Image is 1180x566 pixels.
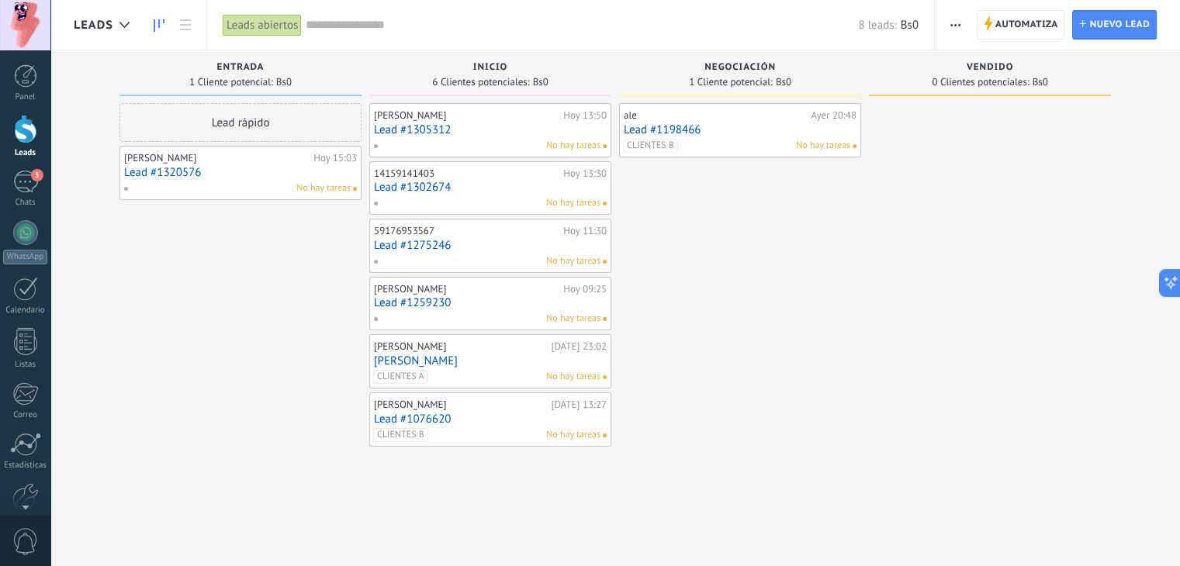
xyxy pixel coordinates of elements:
div: 59176953567 [374,225,559,237]
div: [PERSON_NAME] [124,152,310,164]
div: Entrada [127,62,354,75]
button: Más [944,10,967,40]
a: Lead #1320576 [124,166,357,179]
a: Automatiza [977,10,1065,40]
a: Lead #1275246 [374,239,607,252]
div: [PERSON_NAME] [374,109,559,122]
span: CLIENTES B [373,428,428,442]
span: Vendido [967,62,1013,73]
div: [PERSON_NAME] [374,340,547,353]
div: Hoy 11:30 [563,225,607,237]
span: 6 Clientes potenciales: [432,78,529,87]
span: No hay nada asignado [603,317,607,321]
span: No hay tareas [796,139,850,153]
div: WhatsApp [3,250,47,264]
div: Hoy 13:30 [563,167,607,180]
span: No hay tareas [546,139,600,153]
div: [DATE] 13:27 [551,399,607,411]
div: Chats [3,198,48,208]
span: No hay nada asignado [603,375,607,379]
span: No hay nada asignado [603,202,607,205]
div: Correo [3,410,48,420]
a: [PERSON_NAME] [374,354,607,368]
div: Negociación [627,62,853,75]
span: Bs0 [533,78,548,87]
span: Bs0 [776,78,791,87]
div: Calendario [3,305,48,316]
div: Hoy 13:50 [563,109,607,122]
span: Bs0 [276,78,292,87]
span: No hay nada asignado [603,260,607,264]
div: Leads [3,148,48,158]
div: Panel [3,92,48,102]
span: 8 leads: [858,18,896,33]
span: 1 Cliente potencial: [689,78,773,87]
div: Ayer 20:48 [811,109,856,122]
a: Lista [172,10,199,40]
div: Vendido [877,62,1103,75]
div: [DATE] 23:02 [551,340,607,353]
div: Leads abiertos [223,14,302,36]
span: No hay nada asignado [603,433,607,437]
span: No hay nada asignado [853,144,856,148]
div: Hoy 09:25 [563,283,607,295]
span: Negociación [704,62,776,73]
span: CLIENTES A [373,370,427,384]
span: CLIENTES B [623,139,678,153]
span: Nuevo lead [1089,11,1150,39]
span: No hay tareas [546,370,600,384]
span: 3 [31,169,43,181]
a: Nuevo lead [1072,10,1157,40]
span: Entrada [217,62,265,73]
a: Lead #1305312 [374,123,607,136]
span: Leads [74,18,113,33]
span: No hay nada asignado [353,187,357,191]
span: 0 Clientes potenciales: [932,78,1029,87]
a: Lead #1259230 [374,296,607,309]
div: Lead rápido [119,103,362,142]
div: [PERSON_NAME] [374,283,559,295]
span: No hay tareas [296,181,351,195]
div: Listas [3,360,48,370]
span: Inicio [473,62,508,73]
div: [PERSON_NAME] [374,399,547,411]
div: 14159141403 [374,167,559,180]
a: Lead #1076620 [374,412,607,426]
div: Estadísticas [3,461,48,471]
div: Hoy 15:03 [313,152,357,164]
span: Automatiza [995,11,1058,39]
a: Lead #1198466 [624,123,856,136]
div: ale [624,109,807,122]
span: No hay tareas [546,312,600,326]
a: Lead #1302674 [374,181,607,194]
span: 1 Cliente potencial: [189,78,273,87]
span: Bs0 [901,18,919,33]
span: No hay tareas [546,196,600,210]
a: Leads [146,10,172,40]
span: No hay nada asignado [603,144,607,148]
span: No hay tareas [546,428,600,442]
span: No hay tareas [546,254,600,268]
span: Bs0 [1033,78,1048,87]
div: Inicio [377,62,604,75]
